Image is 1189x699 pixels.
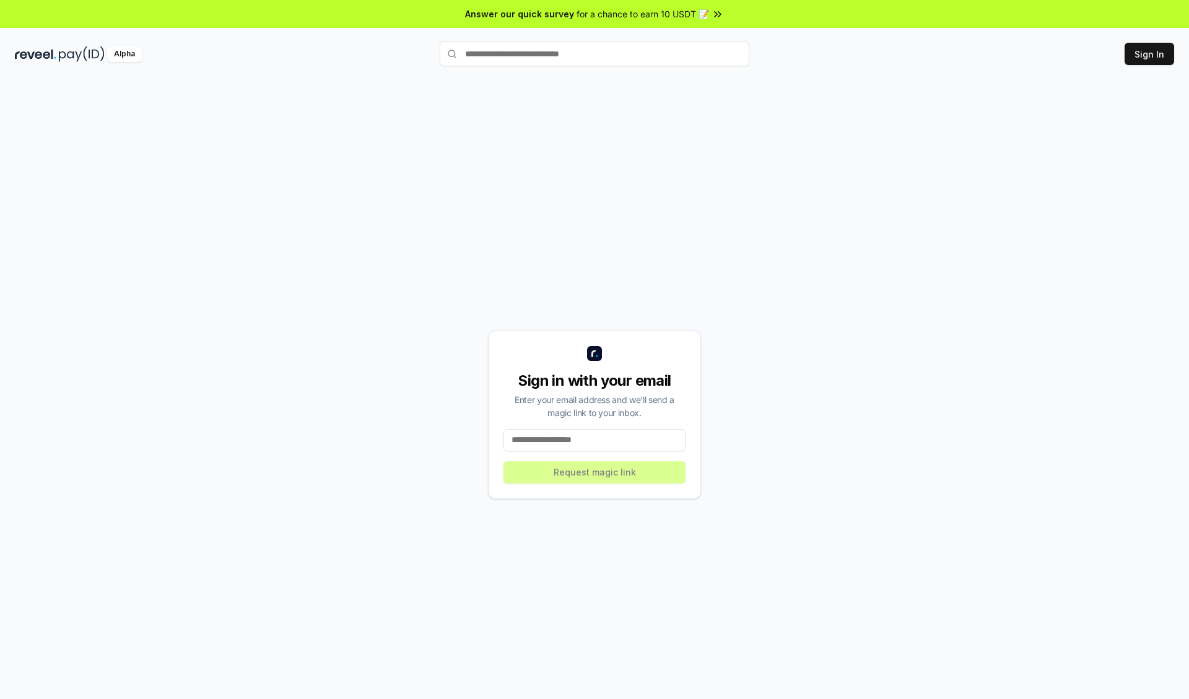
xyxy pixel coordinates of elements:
span: for a chance to earn 10 USDT 📝 [577,7,709,20]
img: logo_small [587,346,602,361]
img: reveel_dark [15,46,56,62]
div: Sign in with your email [503,371,686,391]
div: Enter your email address and we’ll send a magic link to your inbox. [503,393,686,419]
img: pay_id [59,46,105,62]
div: Alpha [107,46,142,62]
button: Sign In [1125,43,1174,65]
span: Answer our quick survey [465,7,574,20]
